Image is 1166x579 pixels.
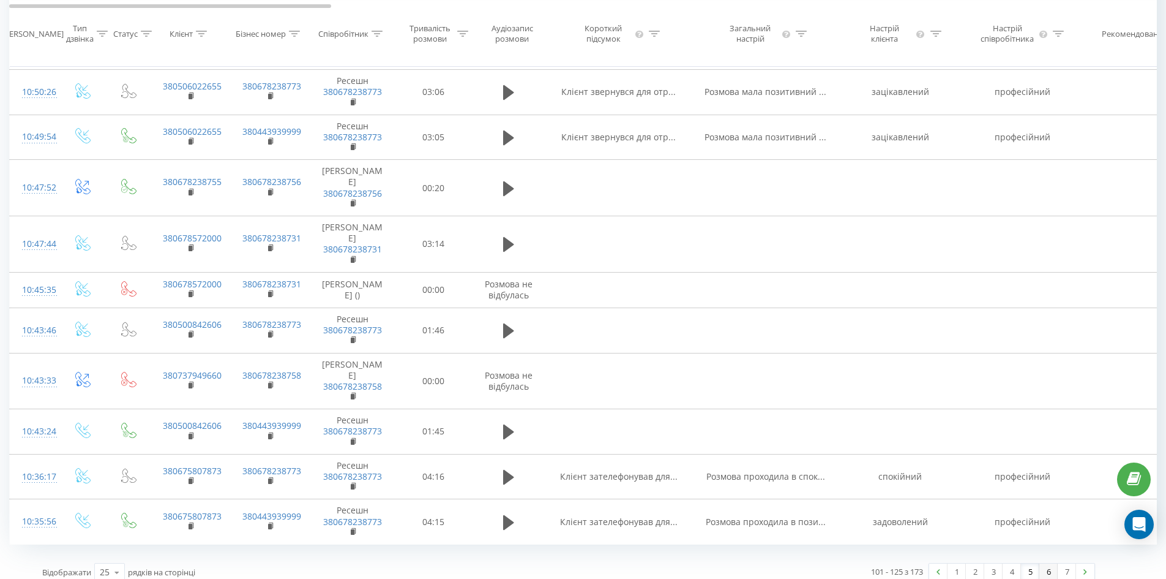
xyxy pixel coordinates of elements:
[242,126,301,137] a: 380443939999
[482,23,542,44] div: Аудіозапис розмови
[561,86,676,97] span: Клієнт звернувся для отр...
[395,216,472,273] td: 03:14
[395,115,472,160] td: 03:05
[242,369,301,381] a: 380678238758
[323,425,382,437] a: 380678238773
[163,278,222,290] a: 380678572000
[163,369,222,381] a: 380737949660
[560,471,678,482] span: Клієнт зателефонував для...
[560,516,678,528] span: Клієнт зателефонував для...
[310,499,395,545] td: Ресешн
[310,70,395,115] td: Ресешн
[22,125,47,149] div: 10:49:54
[22,510,47,534] div: 10:35:56
[2,28,64,39] div: [PERSON_NAME]
[318,28,368,39] div: Співробітник
[395,353,472,409] td: 00:00
[706,471,825,482] span: Розмова проходила в спок...
[310,115,395,160] td: Ресешн
[485,278,533,301] span: Розмова не відбулась
[706,516,826,528] span: Розмова проходила в пози...
[22,80,47,104] div: 10:50:26
[163,176,222,187] a: 380678238755
[395,272,472,308] td: 00:00
[323,243,382,255] a: 380678238731
[42,567,91,578] span: Відображати
[704,131,826,143] span: Розмова мала позитивний ...
[310,216,395,273] td: [PERSON_NAME]
[22,420,47,444] div: 10:43:24
[242,278,301,290] a: 380678238731
[128,567,195,578] span: рядків на сторінці
[242,420,301,431] a: 380443939999
[163,126,222,137] a: 380506022655
[22,319,47,342] div: 10:43:46
[310,272,395,308] td: [PERSON_NAME] ()
[323,131,382,143] a: 380678238773
[323,380,382,392] a: 380678238758
[839,454,962,499] td: спокійний
[310,454,395,499] td: Ресешн
[962,115,1084,160] td: професійний
[163,420,222,431] a: 380500842606
[66,23,94,44] div: Тип дзвінка
[22,465,47,489] div: 10:36:17
[395,160,472,216] td: 00:20
[839,115,962,160] td: зацікавлений
[163,80,222,92] a: 380506022655
[395,409,472,455] td: 01:45
[721,23,780,44] div: Загальний настрій
[1124,510,1154,539] div: Open Intercom Messenger
[22,278,47,302] div: 10:45:35
[323,324,382,336] a: 380678238773
[22,232,47,256] div: 10:47:44
[113,28,138,39] div: Статус
[323,86,382,97] a: 380678238773
[406,23,454,44] div: Тривалість розмови
[242,176,301,187] a: 380678238756
[163,510,222,522] a: 380675807873
[100,566,110,578] div: 25
[242,319,301,330] a: 380678238773
[839,499,962,545] td: задоволений
[242,465,301,477] a: 380678238773
[242,80,301,92] a: 380678238773
[22,369,47,393] div: 10:43:33
[395,70,472,115] td: 03:06
[163,319,222,330] a: 380500842606
[962,70,1084,115] td: професійний
[323,471,382,482] a: 380678238773
[856,23,913,44] div: Настрій клієнта
[978,23,1037,44] div: Настрій співробітника
[871,566,923,578] div: 101 - 125 з 173
[561,131,676,143] span: Клієнт звернувся для отр...
[310,308,395,353] td: Ресешн
[962,454,1084,499] td: професійний
[395,454,472,499] td: 04:16
[323,187,382,199] a: 380678238756
[22,176,47,200] div: 10:47:52
[242,510,301,522] a: 380443939999
[163,232,222,244] a: 380678572000
[395,308,472,353] td: 01:46
[395,499,472,545] td: 04:15
[310,160,395,216] td: [PERSON_NAME]
[704,86,826,97] span: Розмова мала позитивний ...
[170,28,193,39] div: Клієнт
[839,70,962,115] td: зацікавлений
[242,232,301,244] a: 380678238731
[163,465,222,477] a: 380675807873
[323,516,382,528] a: 380678238773
[485,369,533,392] span: Розмова не відбулась
[236,28,286,39] div: Бізнес номер
[310,409,395,455] td: Ресешн
[574,23,633,44] div: Короткий підсумок
[962,499,1084,545] td: професійний
[310,353,395,409] td: [PERSON_NAME]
